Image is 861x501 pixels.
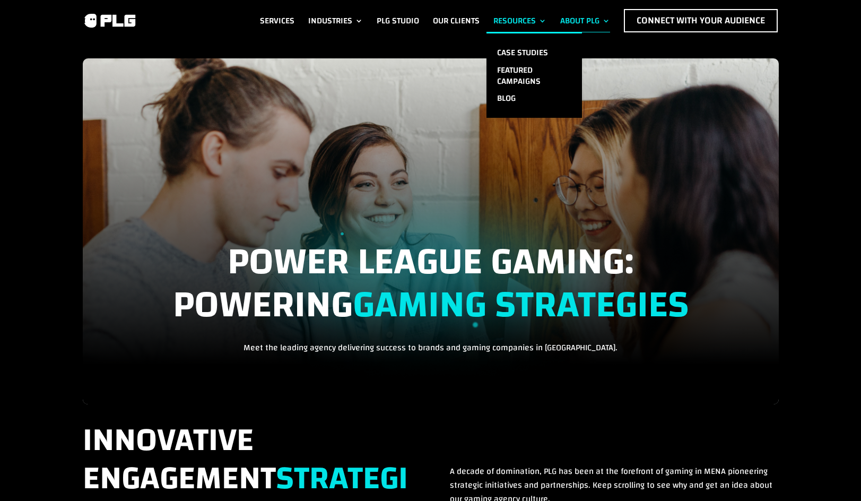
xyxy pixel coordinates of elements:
[486,90,582,107] a: Blog
[493,9,546,32] a: Resources
[353,270,689,340] strong: Gaming Strategies
[486,62,582,90] a: Featured Campaigns
[808,450,861,501] iframe: Chat Widget
[486,44,582,62] a: Case Studies
[308,9,363,32] a: Industries
[83,240,779,341] h1: POWER LEAGUE GAMING: POWERING
[624,9,778,32] a: Connect with Your Audience
[377,9,419,32] a: PLG Studio
[260,9,294,32] a: Services
[433,9,480,32] a: Our Clients
[560,9,610,32] a: About PLG
[83,341,779,355] p: Meet the leading agency delivering success to brands and gaming companies in [GEOGRAPHIC_DATA].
